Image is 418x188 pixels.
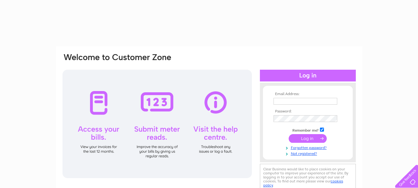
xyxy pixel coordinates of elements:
[274,144,344,150] a: Forgotten password?
[263,179,343,187] a: cookies policy
[289,134,327,143] input: Submit
[274,150,344,156] a: Not registered?
[272,92,344,96] th: Email Address:
[272,109,344,114] th: Password:
[272,127,344,133] td: Remember me?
